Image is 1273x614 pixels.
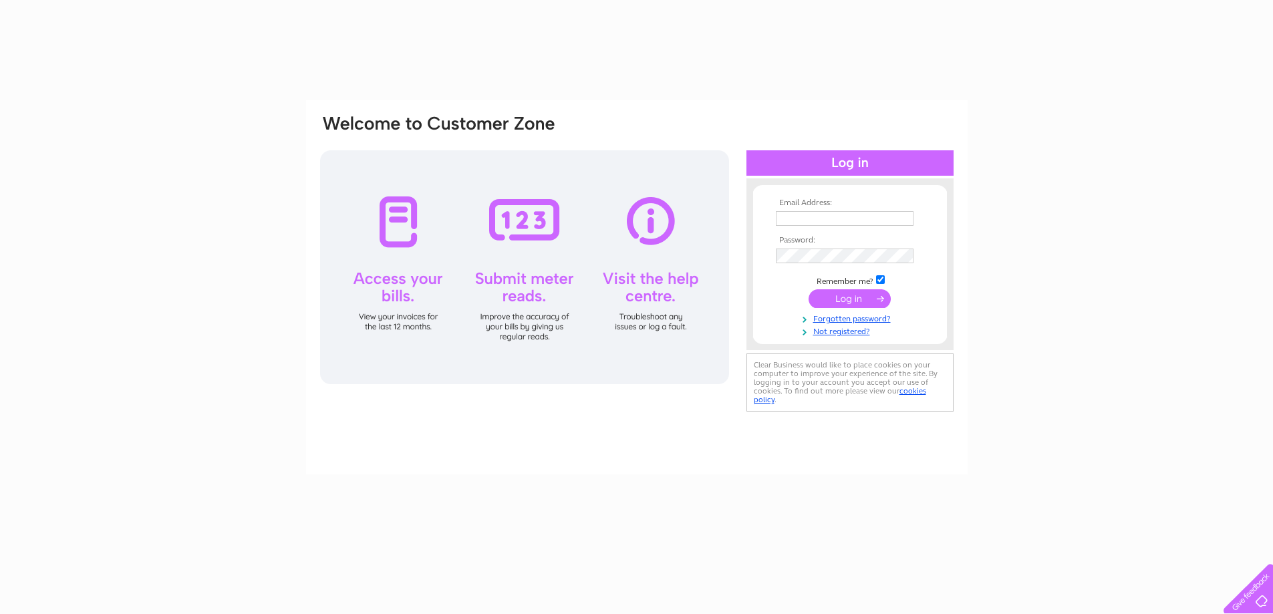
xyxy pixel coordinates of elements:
[809,289,891,308] input: Submit
[772,198,928,208] th: Email Address:
[772,236,928,245] th: Password:
[776,324,928,337] a: Not registered?
[754,386,926,404] a: cookies policy
[776,311,928,324] a: Forgotten password?
[746,353,954,412] div: Clear Business would like to place cookies on your computer to improve your experience of the sit...
[772,273,928,287] td: Remember me?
